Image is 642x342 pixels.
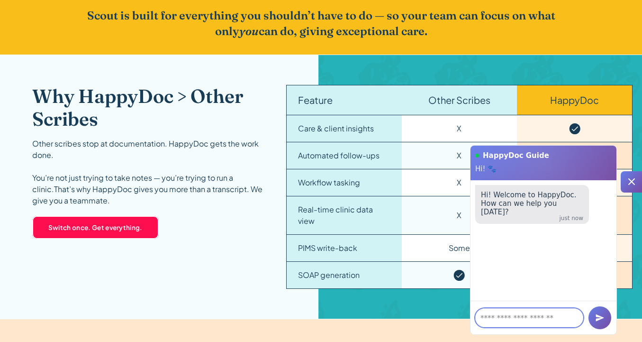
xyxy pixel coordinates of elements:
img: Checkmark [453,270,465,281]
div: Other scribes stop at documentation. HappyDoc gets the work done. You’re not just trying to take ... [32,138,263,206]
img: Checkmark [569,123,580,134]
div: Real-time clinic data view [298,204,390,227]
div: Workflow tasking [298,177,360,188]
div: Some [449,242,470,254]
em: you [239,24,259,38]
div: X [457,177,461,188]
div: Other Scribes [428,93,490,107]
div: X [457,123,461,134]
div: X [457,210,461,221]
div: Feature [298,93,333,107]
div: X [457,150,461,161]
div: SOAP generation [298,269,360,281]
a: Switch once. Get everything. [32,216,159,239]
div: HappyDoc [550,93,599,107]
div: PIMS write-back [298,242,357,254]
div: Care & client insights [298,123,374,134]
h2: Scout is built for everything you shouldn’t have to do — so your team can focus on what only can ... [79,8,564,39]
div: Automated follow-ups [298,150,380,161]
h2: Why HappyDoc > Other Scribes [32,85,263,130]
